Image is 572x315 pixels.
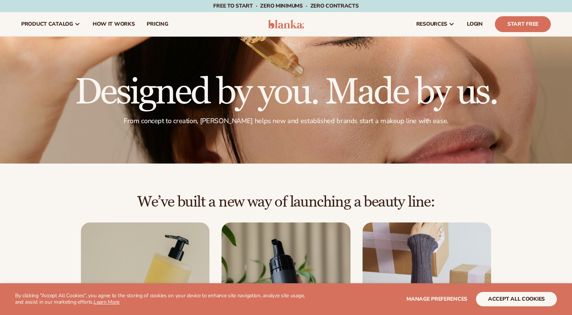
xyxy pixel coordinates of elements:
a: pricing [141,12,174,36]
span: product catalog [21,21,73,27]
a: Learn More [94,298,119,306]
button: accept all cookies [476,292,557,306]
span: pricing [147,21,168,27]
p: By clicking "Accept All Cookies", you agree to the storing of cookies on your device to enhance s... [15,293,310,306]
a: Start Free [495,16,551,32]
a: LOGIN [461,12,489,36]
span: Free to start · ZERO minimums · ZERO contracts [213,2,358,9]
h2: We’ve built a new way of launching a beauty line: [21,194,551,210]
a: How It Works [87,12,141,36]
button: Manage preferences [406,292,467,306]
span: resources [416,21,447,27]
p: From concept to creation, [PERSON_NAME] helps new and established brands start a makeup line with... [75,117,497,125]
span: Manage preferences [406,295,467,303]
img: logo [268,20,304,29]
span: LOGIN [467,21,483,27]
h1: Designed by you. Made by us. [75,74,497,111]
a: product catalog [15,12,87,36]
a: resources [410,12,461,36]
span: How It Works [93,21,135,27]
